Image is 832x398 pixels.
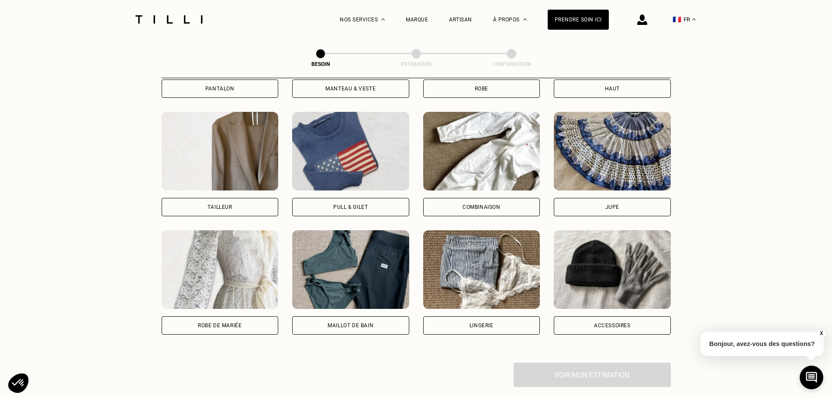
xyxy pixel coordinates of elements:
img: Menu déroulant [381,18,385,21]
img: Logo du service de couturière Tilli [132,15,206,24]
a: Artisan [449,17,472,23]
a: Marque [406,17,428,23]
div: Maillot de bain [328,323,373,328]
img: Tilli retouche votre Lingerie [423,230,540,309]
img: Tilli retouche votre Maillot de bain [292,230,409,309]
div: Estimation [373,61,460,67]
div: Lingerie [470,323,494,328]
button: X [817,329,825,338]
div: Robe [475,86,488,91]
img: Tilli retouche votre Jupe [554,112,671,190]
img: menu déroulant [692,18,696,21]
div: Manteau & Veste [325,86,376,91]
p: Bonjour, avez-vous des questions? [701,332,824,356]
img: Tilli retouche votre Robe de mariée [162,230,279,309]
img: Tilli retouche votre Pull & gilet [292,112,409,190]
img: Tilli retouche votre Combinaison [423,112,540,190]
div: Tailleur [207,204,232,210]
img: icône connexion [637,14,647,25]
a: Prendre soin ici [548,10,609,30]
img: Menu déroulant à propos [523,18,527,21]
img: Tilli retouche votre Accessoires [554,230,671,309]
div: Confirmation [468,61,555,67]
span: 🇫🇷 [673,15,681,24]
img: Tilli retouche votre Tailleur [162,112,279,190]
div: Pull & gilet [333,204,368,210]
div: Pantalon [205,86,235,91]
div: Besoin [277,61,364,67]
div: Combinaison [463,204,501,210]
div: Accessoires [594,323,631,328]
div: Haut [605,86,620,91]
div: Jupe [605,204,619,210]
div: Robe de mariée [198,323,242,328]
